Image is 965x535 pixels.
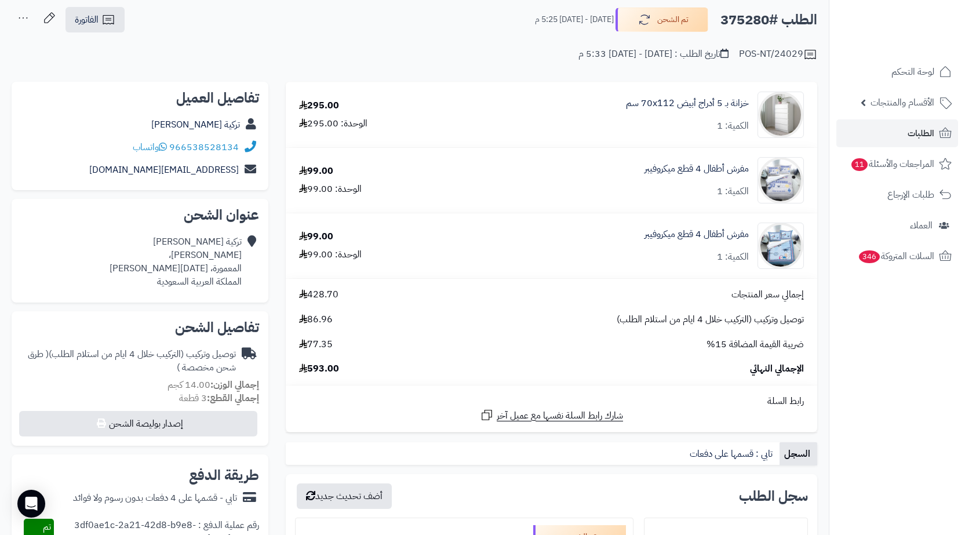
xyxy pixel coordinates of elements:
a: مفرش أطفال 4 قطع ميكروفيبر [644,162,749,176]
div: الوحدة: 99.00 [299,248,362,261]
span: الفاتورة [75,13,99,27]
span: ضريبة القيمة المضافة 15% [707,338,804,351]
div: الوحدة: 295.00 [299,117,367,130]
div: POS-NT/24029 [739,48,817,61]
a: طلبات الإرجاع [836,181,958,209]
a: الطلبات [836,119,958,147]
span: 346 [858,250,880,264]
img: logo-2.png [886,9,954,33]
span: 86.96 [299,313,333,326]
a: [EMAIL_ADDRESS][DOMAIN_NAME] [89,163,239,177]
a: لوحة التحكم [836,58,958,86]
span: شارك رابط السلة نفسها مع عميل آخر [497,409,623,423]
a: الفاتورة [65,7,125,32]
div: الكمية: 1 [717,119,749,133]
h2: عنوان الشحن [21,208,259,222]
span: طلبات الإرجاع [887,187,934,203]
small: 3 قطعة [179,391,259,405]
span: توصيل وتركيب (التركيب خلال 4 ايام من استلام الطلب) [617,313,804,326]
small: [DATE] - [DATE] 5:25 م [535,14,614,26]
img: 1747726680-1724661648237-1702540482953-8486464545656-90x90.jpg [758,92,803,138]
div: 99.00 [299,230,333,243]
a: السجل [780,442,817,465]
a: تابي : قسمها على دفعات [685,442,780,465]
a: المراجعات والأسئلة11 [836,150,958,178]
a: مفرش أطفال 4 قطع ميكروفيبر [644,228,749,241]
h2: طريقة الدفع [189,468,259,482]
div: الكمية: 1 [717,185,749,198]
small: 14.00 كجم [167,378,259,392]
div: رابط السلة [290,395,813,408]
span: السلات المتروكة [858,248,934,264]
div: تركية [PERSON_NAME] [PERSON_NAME]، المعمورة، [DATE][PERSON_NAME] المملكة العربية السعودية [110,235,242,288]
span: لوحة التحكم [891,64,934,80]
span: 11 [851,158,868,172]
h3: سجل الطلب [739,489,808,503]
div: تاريخ الطلب : [DATE] - [DATE] 5:33 م [578,48,729,61]
a: 966538528134 [169,140,239,154]
a: واتساب [133,140,167,154]
div: الكمية: 1 [717,250,749,264]
h2: تفاصيل العميل [21,91,259,105]
a: العملاء [836,212,958,239]
span: 77.35 [299,338,333,351]
a: السلات المتروكة346 [836,242,958,270]
h2: الطلب #375280 [720,8,817,32]
a: خزانة بـ 5 أدراج أبيض ‎70x112 سم‏ [626,97,749,110]
span: المراجعات والأسئلة [850,156,934,172]
a: شارك رابط السلة نفسها مع عميل آخر [480,408,623,423]
button: إصدار بوليصة الشحن [19,411,257,436]
span: الأقسام والمنتجات [871,94,934,111]
span: الإجمالي النهائي [750,362,804,376]
div: توصيل وتركيب (التركيب خلال 4 ايام من استلام الطلب) [21,348,236,374]
a: تركية [PERSON_NAME] [151,118,240,132]
div: الوحدة: 99.00 [299,183,362,196]
img: 1736335210-110203010071-90x90.jpg [758,157,803,203]
button: تم الشحن [616,8,708,32]
span: العملاء [910,217,933,234]
div: 99.00 [299,165,333,178]
span: ( طرق شحن مخصصة ) [28,347,236,374]
div: Open Intercom Messenger [17,490,45,518]
img: 1736335266-110203010073-90x90.jpg [758,223,803,269]
span: إجمالي سعر المنتجات [731,288,804,301]
strong: إجمالي الوزن: [210,378,259,392]
span: 428.70 [299,288,338,301]
div: 295.00 [299,99,339,112]
h2: تفاصيل الشحن [21,321,259,334]
span: الطلبات [908,125,934,141]
div: تابي - قسّمها على 4 دفعات بدون رسوم ولا فوائد [73,492,237,505]
button: أضف تحديث جديد [297,483,392,509]
span: 593.00 [299,362,339,376]
strong: إجمالي القطع: [207,391,259,405]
